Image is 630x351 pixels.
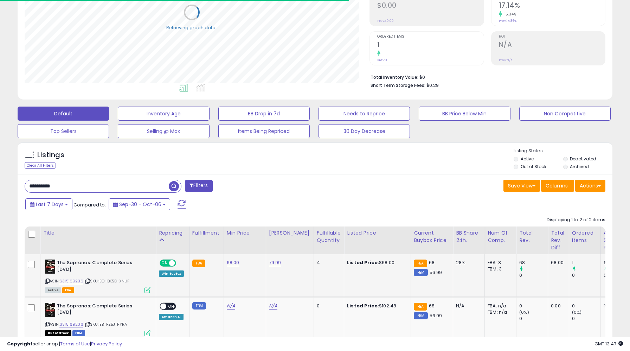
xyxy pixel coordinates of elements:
[159,270,184,277] div: Win BuyBox
[519,272,548,279] div: 0
[570,156,596,162] label: Deactivated
[488,229,513,244] div: Num of Comp.
[84,278,129,284] span: | SKU: EO-QK5D-XNUF
[551,260,564,266] div: 68.00
[521,156,534,162] label: Active
[57,303,142,318] b: The Sopranos: Complete Series [DVD]
[25,162,56,169] div: Clear All Filters
[59,321,83,327] a: 6315169236
[347,303,405,309] div: $102.48
[377,35,483,39] span: Ordered Items
[488,309,511,315] div: FBM: n/a
[91,340,122,347] a: Privacy Policy
[414,260,427,267] small: FBA
[159,229,186,237] div: Repricing
[426,82,439,89] span: $0.29
[269,259,281,266] a: 79.99
[594,340,623,347] span: 2025-10-14 13:47 GMT
[109,198,170,210] button: Sep-30 - Oct-06
[572,272,600,279] div: 0
[604,229,629,251] div: Avg Selling Price
[319,107,410,121] button: Needs to Reprice
[547,217,605,223] div: Displaying 1 to 2 of 2 items
[414,229,450,244] div: Current Buybox Price
[456,260,479,266] div: 28%
[7,341,122,347] div: seller snap | |
[499,58,513,62] small: Prev: N/A
[429,302,435,309] span: 68
[45,303,150,336] div: ASIN:
[218,107,310,121] button: BB Drop in 7d
[488,260,511,266] div: FBA: 3
[347,260,405,266] div: $68.00
[159,314,184,320] div: Amazon AI
[18,107,109,121] button: Default
[185,180,212,192] button: Filters
[430,312,442,319] span: 56.99
[192,260,205,267] small: FBA
[503,180,540,192] button: Save View
[488,303,511,309] div: FBA: n/a
[45,303,55,317] img: 41iOL8HGumL._SL40_.jpg
[430,269,442,276] span: 56.99
[118,107,209,121] button: Inventory Age
[45,260,55,274] img: 41iOL8HGumL._SL40_.jpg
[319,124,410,138] button: 30 Day Decrease
[73,202,106,208] span: Compared to:
[269,302,277,309] a: N/A
[25,198,72,210] button: Last 7 Days
[414,312,427,319] small: FBM
[317,303,339,309] div: 0
[519,260,548,266] div: 68
[45,287,61,293] span: All listings currently available for purchase on Amazon
[192,302,206,309] small: FBM
[519,107,611,121] button: Non Competitive
[514,148,612,154] p: Listing States:
[36,201,64,208] span: Last 7 Days
[7,340,33,347] strong: Copyright
[371,74,418,80] b: Total Inventory Value:
[519,229,545,244] div: Total Rev.
[60,340,90,347] a: Terms of Use
[227,259,239,266] a: 68.00
[414,303,427,311] small: FBA
[572,229,598,244] div: Ordered Items
[541,180,574,192] button: Columns
[317,229,341,244] div: Fulfillable Quantity
[45,260,150,292] div: ASIN:
[57,260,142,274] b: The Sopranos: Complete Series [DVD]
[414,269,427,276] small: FBM
[175,260,186,266] span: OFF
[572,260,600,266] div: 1
[570,164,589,170] label: Archived
[521,164,546,170] label: Out of Stock
[546,182,568,189] span: Columns
[377,41,483,50] h2: 1
[59,278,83,284] a: 6315169236
[347,302,379,309] b: Listed Price:
[371,72,600,81] li: $0
[160,260,169,266] span: ON
[488,266,511,272] div: FBM: 3
[371,82,425,88] b: Short Term Storage Fees:
[227,229,263,237] div: Min Price
[218,124,310,138] button: Items Being Repriced
[269,229,311,237] div: [PERSON_NAME]
[519,309,529,315] small: (0%)
[499,35,605,39] span: ROI
[37,150,64,160] h5: Listings
[18,124,109,138] button: Top Sellers
[575,180,605,192] button: Actions
[377,58,387,62] small: Prev: 0
[429,259,435,266] span: 68
[551,303,564,309] div: 0.00
[377,19,394,23] small: Prev: $0.00
[227,302,235,309] a: N/A
[166,24,218,31] div: Retrieving graph data..
[551,229,566,251] div: Total Rev. Diff.
[347,229,408,237] div: Listed Price
[572,303,600,309] div: 0
[347,259,379,266] b: Listed Price:
[118,124,209,138] button: Selling @ Max
[499,41,605,50] h2: N/A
